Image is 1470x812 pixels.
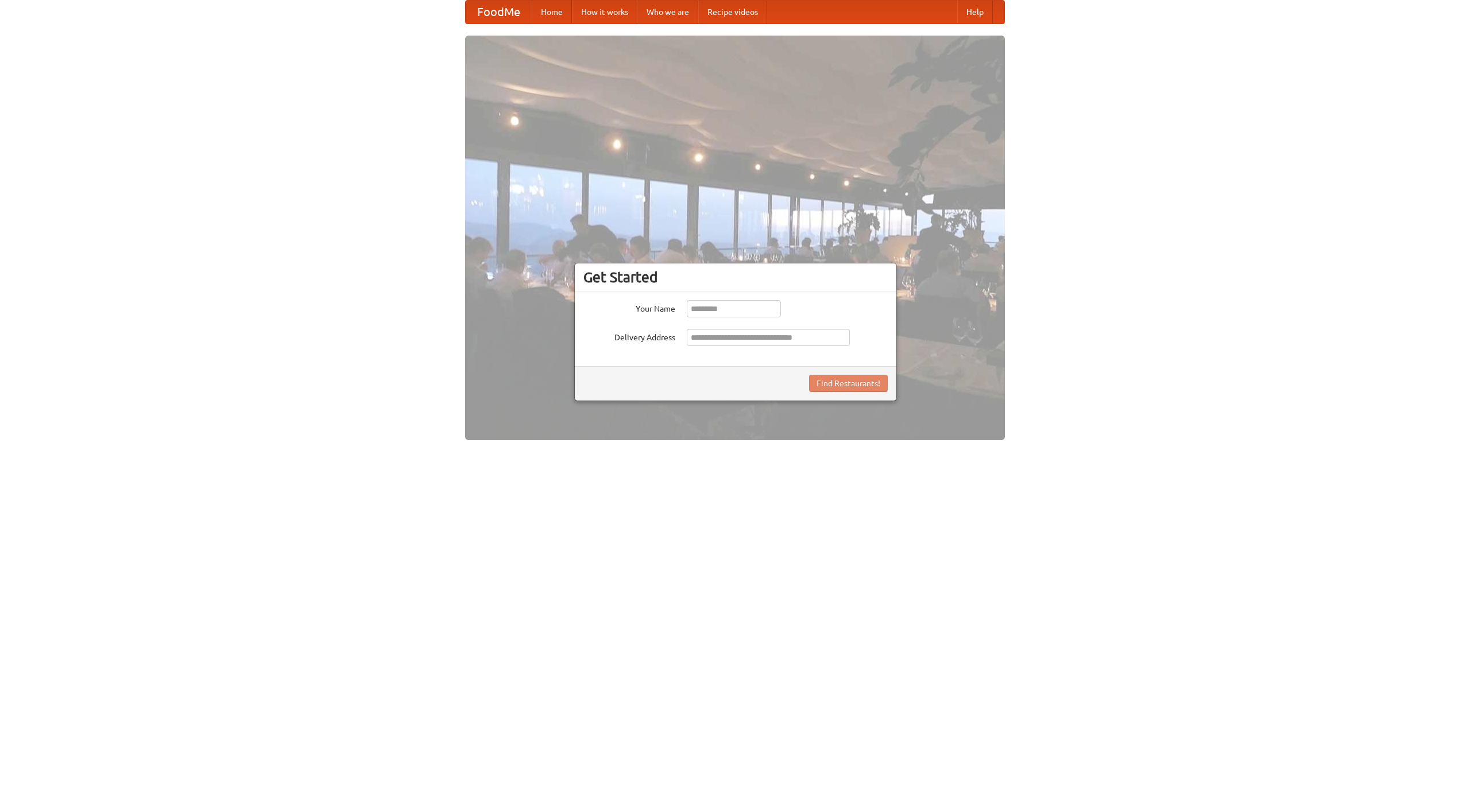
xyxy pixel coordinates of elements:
a: Who we are [637,1,698,24]
a: Recipe videos [698,1,767,24]
label: Your Name [583,300,675,314]
label: Delivery Address [583,329,675,343]
a: How it works [572,1,637,24]
a: FoodMe [466,1,532,24]
h3: Get Started [583,269,888,286]
button: Find Restaurants! [809,375,888,392]
a: Help [957,1,993,24]
a: Home [532,1,572,24]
